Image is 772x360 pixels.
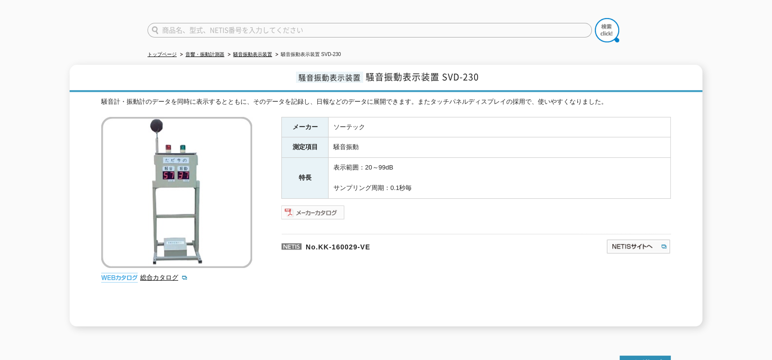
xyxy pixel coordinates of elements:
img: NETISサイトへ [606,239,671,254]
a: トップページ [147,52,177,57]
a: メーカーカタログ [281,211,345,218]
img: 騒音振動表示装置 SVD-230 [101,117,252,268]
a: 騒音振動表示装置 [233,52,272,57]
th: メーカー [282,117,329,137]
td: 騒音振動 [329,137,671,158]
p: No.KK-160029-VE [281,234,512,257]
td: 表示範囲：20～99dB サンプリング周期：0.1秒毎 [329,158,671,198]
span: 騒音振動表示装置 SVD-230 [366,70,479,83]
span: 騒音振動表示装置 [296,72,363,83]
input: 商品名、型式、NETIS番号を入力してください [147,23,592,38]
img: メーカーカタログ [281,205,345,220]
div: 騒音計・振動計のデータを同時に表示するとともに、そのデータを記録し、日報などのデータに展開できます。またタッチパネルディスプレイの採用で、使いやすくなりました。 [101,97,671,107]
img: webカタログ [101,273,138,283]
th: 測定項目 [282,137,329,158]
th: 特長 [282,158,329,198]
a: 総合カタログ [140,274,188,281]
li: 騒音振動表示装置 SVD-230 [274,50,341,60]
img: btn_search.png [595,18,619,42]
a: 音響・振動計測器 [185,52,224,57]
td: ソーテック [329,117,671,137]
